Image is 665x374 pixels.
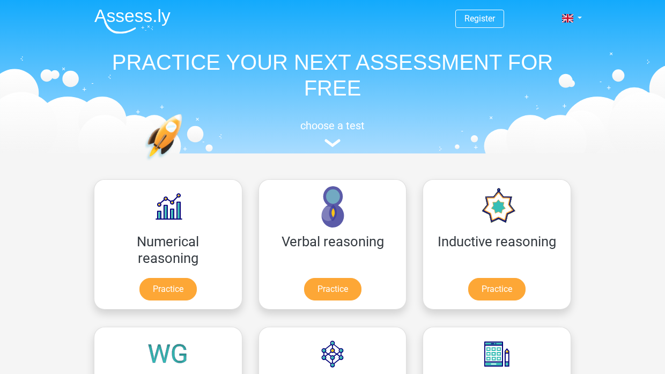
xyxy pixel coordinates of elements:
img: practice [145,114,224,211]
a: Register [464,13,495,24]
a: Practice [468,278,526,300]
a: Practice [139,278,197,300]
h5: choose a test [86,119,579,132]
h1: PRACTICE YOUR NEXT ASSESSMENT FOR FREE [86,49,579,101]
img: Assessly [94,9,171,34]
a: choose a test [86,119,579,148]
img: assessment [324,139,341,147]
a: Practice [304,278,361,300]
